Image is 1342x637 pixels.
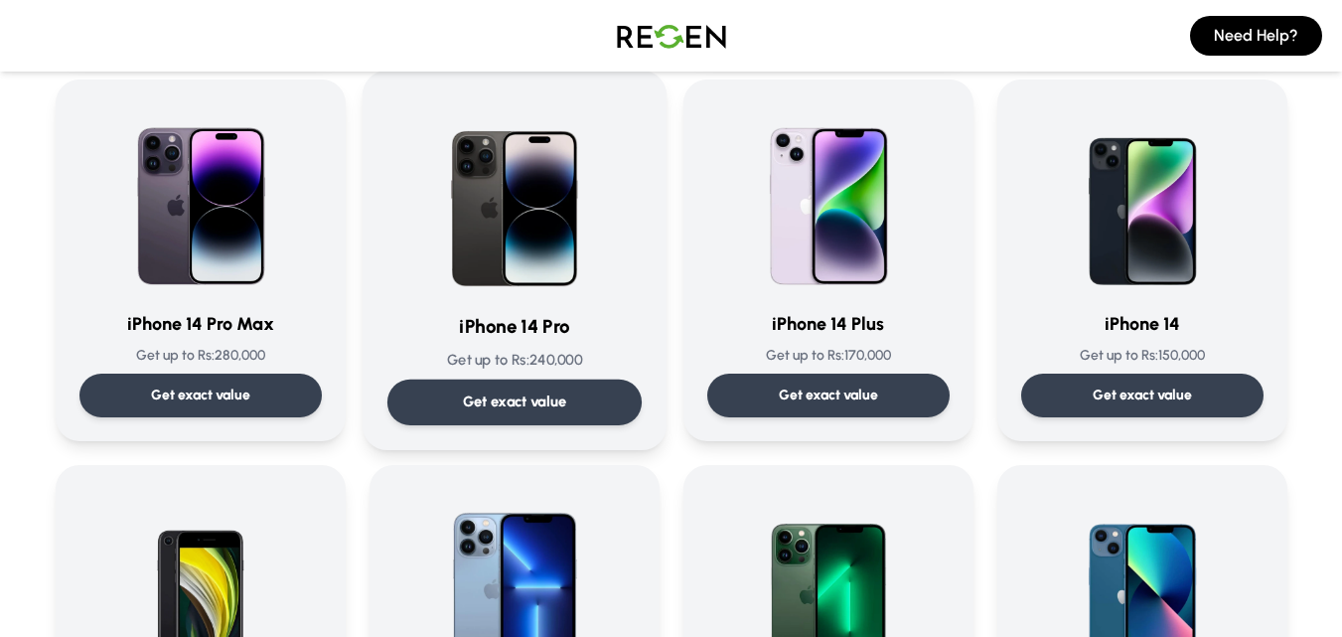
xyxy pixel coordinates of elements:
[462,392,566,412] p: Get exact value
[707,310,950,338] h3: iPhone 14 Plus
[105,103,296,294] img: iPhone 14 Pro Max
[414,95,615,296] img: iPhone 14 Pro
[707,346,950,366] p: Get up to Rs: 170,000
[779,386,878,405] p: Get exact value
[386,313,641,342] h3: iPhone 14 Pro
[1021,310,1264,338] h3: iPhone 14
[79,346,322,366] p: Get up to Rs: 280,000
[1190,16,1322,56] button: Need Help?
[602,8,741,64] img: Logo
[151,386,250,405] p: Get exact value
[79,310,322,338] h3: iPhone 14 Pro Max
[733,103,924,294] img: iPhone 14 Plus
[1047,103,1238,294] img: iPhone 14
[1093,386,1192,405] p: Get exact value
[386,350,641,371] p: Get up to Rs: 240,000
[1021,346,1264,366] p: Get up to Rs: 150,000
